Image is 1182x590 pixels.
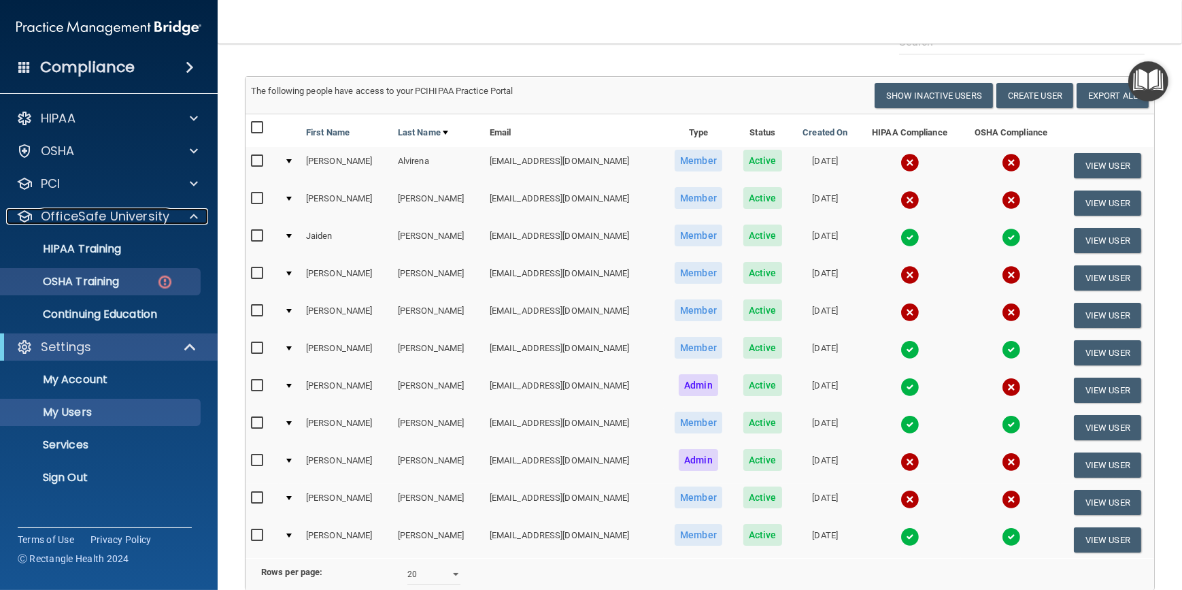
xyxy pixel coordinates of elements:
[675,524,722,546] span: Member
[392,446,484,484] td: [PERSON_NAME]
[675,262,722,284] span: Member
[743,150,782,171] span: Active
[40,58,135,77] h4: Compliance
[16,14,201,42] img: PMB logo
[961,114,1061,147] th: OSHA Compliance
[792,259,859,297] td: [DATE]
[792,297,859,334] td: [DATE]
[900,303,919,322] img: cross.ca9f0e7f.svg
[261,567,322,577] b: Rows per page:
[675,150,722,171] span: Member
[392,484,484,521] td: [PERSON_NAME]
[1002,191,1021,210] img: cross.ca9f0e7f.svg
[392,259,484,297] td: [PERSON_NAME]
[392,372,484,409] td: [PERSON_NAME]
[41,208,169,225] p: OfficeSafe University
[9,471,195,485] p: Sign Out
[484,446,664,484] td: [EMAIL_ADDRESS][DOMAIN_NAME]
[675,225,722,246] span: Member
[792,484,859,521] td: [DATE]
[484,409,664,446] td: [EMAIL_ADDRESS][DOMAIN_NAME]
[9,373,195,387] p: My Account
[1074,303,1141,328] button: View User
[743,262,782,284] span: Active
[900,265,919,284] img: cross.ca9f0e7f.svg
[675,487,722,508] span: Member
[484,222,664,259] td: [EMAIL_ADDRESS][DOMAIN_NAME]
[743,487,782,508] span: Active
[875,83,993,108] button: Show Inactive Users
[1128,61,1168,101] button: Open Resource Center
[900,378,919,397] img: tick.e7d51cea.svg
[743,374,782,396] span: Active
[679,374,718,396] span: Admin
[1002,527,1021,546] img: tick.e7d51cea.svg
[996,83,1073,108] button: Create User
[1074,527,1141,553] button: View User
[392,297,484,334] td: [PERSON_NAME]
[1002,228,1021,247] img: tick.e7d51cea.svg
[803,125,847,141] a: Created On
[743,449,782,471] span: Active
[792,147,859,184] td: [DATE]
[900,228,919,247] img: tick.e7d51cea.svg
[900,415,919,434] img: tick.e7d51cea.svg
[675,337,722,359] span: Member
[792,446,859,484] td: [DATE]
[664,114,733,147] th: Type
[301,409,392,446] td: [PERSON_NAME]
[484,114,664,147] th: Email
[675,299,722,321] span: Member
[301,259,392,297] td: [PERSON_NAME]
[792,372,859,409] td: [DATE]
[1002,378,1021,397] img: cross.ca9f0e7f.svg
[301,372,392,409] td: [PERSON_NAME]
[900,527,919,546] img: tick.e7d51cea.svg
[1074,378,1141,403] button: View User
[9,308,195,321] p: Continuing Education
[1074,153,1141,178] button: View User
[900,191,919,210] img: cross.ca9f0e7f.svg
[18,533,74,546] a: Terms of Use
[16,208,198,225] a: OfficeSafe University
[1074,228,1141,253] button: View User
[792,409,859,446] td: [DATE]
[16,176,198,192] a: PCI
[301,222,392,259] td: Jaiden
[675,412,722,433] span: Member
[679,449,718,471] span: Admin
[18,552,129,566] span: Ⓒ Rectangle Health 2024
[743,337,782,359] span: Active
[484,372,664,409] td: [EMAIL_ADDRESS][DOMAIN_NAME]
[484,259,664,297] td: [EMAIL_ADDRESS][DOMAIN_NAME]
[9,438,195,452] p: Services
[792,184,859,222] td: [DATE]
[858,114,961,147] th: HIPAA Compliance
[1002,265,1021,284] img: cross.ca9f0e7f.svg
[41,339,91,355] p: Settings
[484,484,664,521] td: [EMAIL_ADDRESS][DOMAIN_NAME]
[301,484,392,521] td: [PERSON_NAME]
[9,275,119,289] p: OSHA Training
[484,521,664,558] td: [EMAIL_ADDRESS][DOMAIN_NAME]
[16,339,197,355] a: Settings
[251,86,513,96] span: The following people have access to your PCIHIPAA Practice Portal
[484,297,664,334] td: [EMAIL_ADDRESS][DOMAIN_NAME]
[41,176,60,192] p: PCI
[900,453,919,472] img: cross.ca9f0e7f.svg
[484,184,664,222] td: [EMAIL_ADDRESS][DOMAIN_NAME]
[41,143,75,159] p: OSHA
[1074,453,1141,478] button: View User
[156,274,173,291] img: danger-circle.6113f641.png
[392,222,484,259] td: [PERSON_NAME]
[392,409,484,446] td: [PERSON_NAME]
[398,125,448,141] a: Last Name
[301,184,392,222] td: [PERSON_NAME]
[1074,490,1141,515] button: View User
[792,334,859,372] td: [DATE]
[301,297,392,334] td: [PERSON_NAME]
[733,114,792,147] th: Status
[301,334,392,372] td: [PERSON_NAME]
[392,147,484,184] td: Alvirena
[484,147,664,184] td: [EMAIL_ADDRESS][DOMAIN_NAME]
